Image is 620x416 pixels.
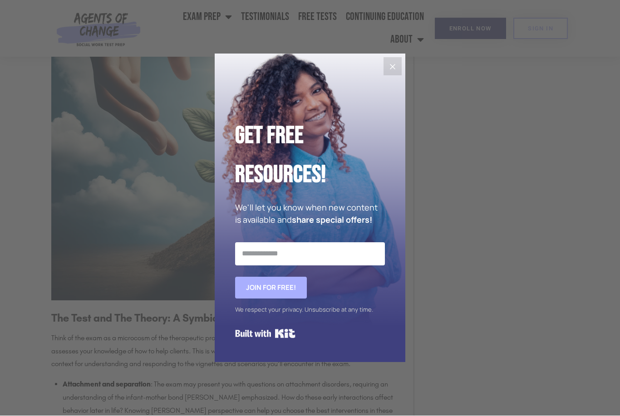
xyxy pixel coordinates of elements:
a: Built with Kit [235,326,295,342]
h2: Get Free Resources! [235,117,385,195]
button: Close [384,58,402,76]
input: Email Address [235,243,385,265]
button: Join for FREE! [235,277,307,299]
strong: share special offers! [292,215,372,225]
div: We respect your privacy. Unsubscribe at any time. [235,303,385,317]
p: We'll let you know when new content is available and [235,202,385,226]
